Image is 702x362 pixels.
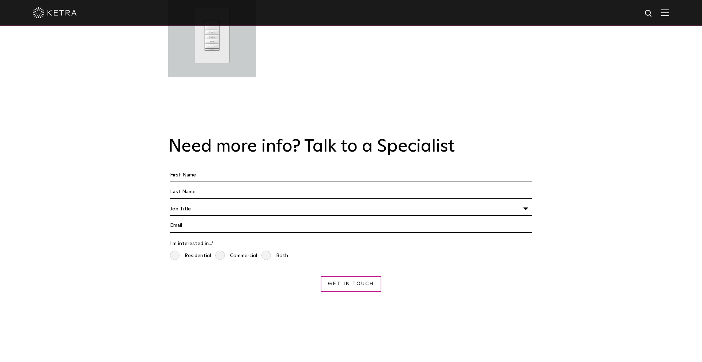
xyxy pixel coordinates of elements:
[170,168,532,182] input: First Name
[170,251,211,261] span: Residential
[170,202,532,216] div: Job Title
[168,136,534,157] h2: Need more info? Talk to a Specialist
[170,241,211,246] span: I'm interested in...
[661,9,669,16] img: Hamburger%20Nav.svg
[261,251,288,261] span: Both
[170,185,532,199] input: Last Name
[170,219,532,233] input: Email
[196,31,228,39] div: X2 Keypad
[33,7,77,18] img: ketra-logo-2019-white
[321,276,381,292] input: Get in Touch
[215,251,257,261] span: Commercial
[644,9,653,18] img: search icon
